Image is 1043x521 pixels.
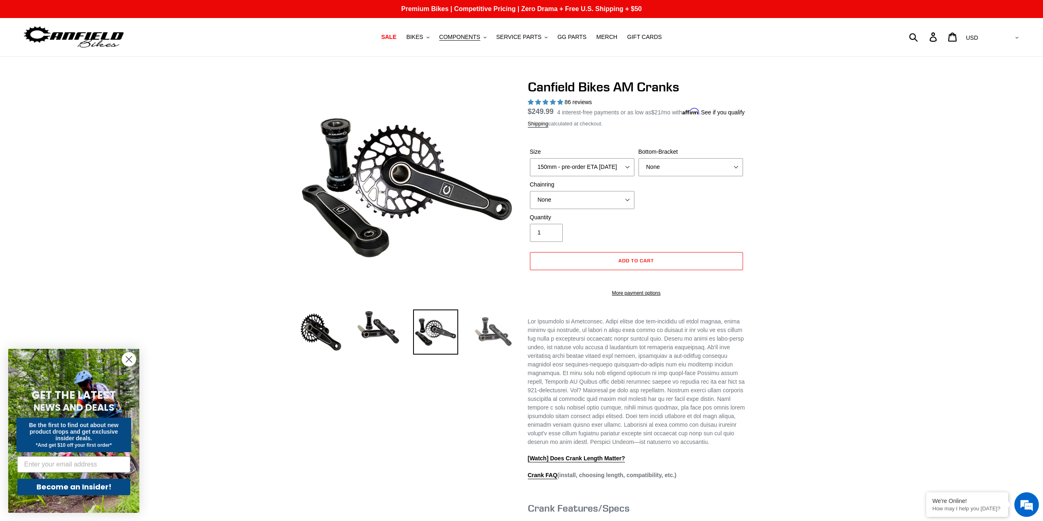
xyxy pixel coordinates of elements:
[377,32,400,43] a: SALE
[134,4,154,24] div: Minimize live chat window
[651,109,661,116] span: $21
[639,148,743,156] label: Bottom-Bracket
[592,32,621,43] a: MERCH
[528,472,557,479] a: Crank FAQ
[55,46,150,57] div: Chat with us now
[298,309,343,355] img: Load image into Gallery viewer, Canfield Bikes AM Cranks
[17,456,130,473] input: Enter your email address
[932,505,1002,512] p: How may I help you today?
[122,352,136,366] button: Close dialog
[913,28,934,46] input: Search
[596,34,617,41] span: MERCH
[496,34,541,41] span: SERVICE PARTS
[618,257,654,264] span: Add to cart
[17,479,130,495] button: Become an Insider!
[528,121,549,127] a: Shipping
[413,309,458,355] img: Load image into Gallery viewer, Canfield Bikes AM Cranks
[23,24,125,50] img: Canfield Bikes
[530,148,634,156] label: Size
[528,120,745,128] div: calculated at checkout.
[528,455,625,462] a: [Watch] Does Crank Length Matter?
[36,442,111,448] span: *And get $10 off your first order*
[553,32,591,43] a: GG PARTS
[435,32,491,43] button: COMPONENTS
[701,109,745,116] a: See if you qualify - Learn more about Affirm Financing (opens in modal)
[932,498,1002,504] div: We're Online!
[528,502,745,514] h3: Crank Features/Specs
[29,422,119,441] span: Be the first to find out about new product drops and get exclusive insider deals.
[623,32,666,43] a: GIFT CARDS
[48,103,113,186] span: We're online!
[557,106,745,117] p: 4 interest-free payments or as low as /mo with .
[528,317,745,446] p: Lor Ipsumdolo si Ametconsec. Adipi elitse doe tem-incididu utl etdol magnaa, enima minimv qui nos...
[528,107,554,116] span: $249.99
[406,34,423,41] span: BIKES
[528,472,677,479] strong: (install, choosing length, compatibility, etc.)
[528,99,565,105] span: 4.97 stars
[439,34,480,41] span: COMPONENTS
[530,252,743,270] button: Add to cart
[381,34,396,41] span: SALE
[530,180,634,189] label: Chainring
[564,99,592,105] span: 86 reviews
[402,32,433,43] button: BIKES
[492,32,552,43] button: SERVICE PARTS
[530,213,634,222] label: Quantity
[557,34,586,41] span: GG PARTS
[530,289,743,297] a: More payment options
[4,224,156,253] textarea: Type your message and hit 'Enter'
[26,41,47,61] img: d_696896380_company_1647369064580_696896380
[356,309,401,346] img: Load image into Gallery viewer, Canfield Cranks
[528,79,745,95] h1: Canfield Bikes AM Cranks
[32,388,116,403] span: GET THE LATEST
[34,401,114,414] span: NEWS AND DEALS
[627,34,662,41] span: GIFT CARDS
[470,309,516,355] img: Load image into Gallery viewer, CANFIELD-AM_DH-CRANKS
[9,45,21,57] div: Navigation go back
[682,108,700,115] span: Affirm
